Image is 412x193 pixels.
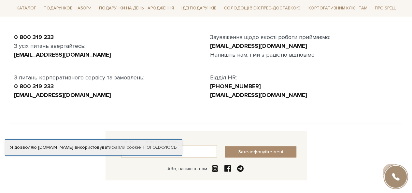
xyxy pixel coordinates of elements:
[210,83,261,90] a: [PHONE_NUMBER]
[14,83,54,90] a: 0 800 319 233
[96,3,177,13] span: Подарунки на День народження
[305,3,370,14] a: Корпоративним клієнтам
[225,146,296,158] button: Зателефонуйте мені
[206,33,402,100] div: Зауваження щодо якості роботи приймаємо: Напишіть нам, і ми з радістю відповімо Відділ HR:
[210,42,307,49] a: [EMAIL_ADDRESS][DOMAIN_NAME]
[41,3,94,13] span: Подарункові набори
[372,3,398,13] span: Про Spell
[14,34,54,41] a: 0 800 319 233
[221,3,303,14] a: Солодощі з експрес-доставкою
[14,3,39,13] span: Каталог
[14,51,111,58] a: [EMAIL_ADDRESS][DOMAIN_NAME]
[10,33,206,100] div: З усіх питань звертайтесь: З питань корпоративного сервісу та замовлень:
[14,91,111,99] a: [EMAIL_ADDRESS][DOMAIN_NAME]
[210,91,307,99] a: [EMAIL_ADDRESS][DOMAIN_NAME]
[111,145,141,150] a: файли cookie
[5,145,182,150] div: Я дозволяю [DOMAIN_NAME] використовувати
[167,166,208,172] div: Або, напишіть нам:
[143,145,177,150] a: Погоджуюсь
[179,3,219,13] span: Ідеї подарунків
